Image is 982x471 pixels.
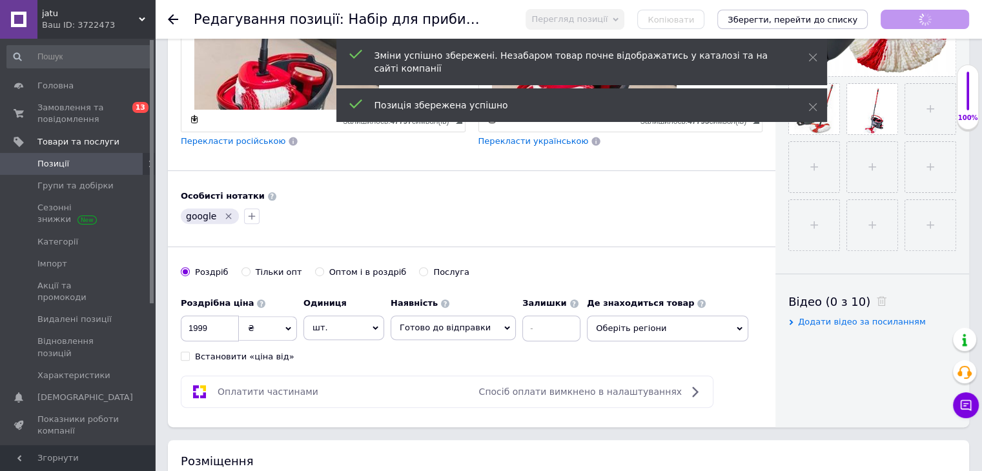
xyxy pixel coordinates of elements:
div: Повернутися назад [168,14,178,25]
div: Позиція збережена успішно [374,99,776,112]
span: Характеристики [37,370,110,381]
b: Де знаходиться товар [587,298,694,308]
div: Тільки опт [256,266,302,278]
span: Готово до відправки [400,323,491,332]
span: шт. [303,316,384,340]
span: google [186,211,216,221]
span: Групи та добірки [37,180,114,192]
span: Акції та промокоди [37,280,119,303]
b: Особисті нотатки [181,191,265,201]
span: Показники роботи компанії [37,414,119,437]
div: Оптом і в роздріб [329,266,407,278]
div: Зміни успішно збережені. Незабаром товар почне відображатись у каталозі та на сайті компанії [374,49,776,75]
img: Обертова швабра Vileda Easy Wring And Clean Turbo (202634) - фото 2 [13,13,198,290]
b: Залишки [522,298,566,308]
span: Товари та послуги [37,136,119,148]
span: Видалені позиції [37,314,112,325]
div: 100% Якість заповнення [957,65,979,130]
span: Додати відео за посиланням [798,317,926,326]
button: Зберегти, перейти до списку [717,10,868,29]
span: Перекласти російською [181,136,285,146]
button: Чат з покупцем [953,392,979,418]
b: Одиниця [303,298,347,308]
span: Відновлення позицій [37,336,119,359]
div: Розміщення [181,453,956,469]
img: Турбо-вращающаяся швабра Vileda Easy Wring And Clean (202634) - фото 2 [13,13,198,290]
span: Оплатити частинами [218,386,318,397]
span: Перекласти українською [478,136,589,146]
b: Наявність [391,298,438,308]
span: Категорії [37,236,78,248]
span: 13 [132,102,148,113]
span: Перегляд позиції [531,14,608,24]
div: 100% [957,114,978,123]
span: Головна [37,80,74,92]
span: jatu [42,8,139,19]
i: Зберегти, перейти до списку [728,15,857,25]
span: ₴ [248,323,254,333]
span: Відео (0 з 10) [788,295,870,308]
input: 0 [181,316,239,341]
span: Позиції [37,158,69,170]
span: Оберіть регіони [587,316,748,341]
svg: Видалити мітку [223,211,234,221]
span: Спосіб оплати вимкнено в налаштуваннях [479,386,682,397]
a: Зробити резервну копію зараз [187,112,201,126]
div: Послуга [433,266,469,278]
span: Замовлення та повідомлення [37,102,119,125]
span: Сезонні знижки [37,202,119,225]
input: Пошук [6,45,152,68]
div: Ваш ID: 3722473 [42,19,155,31]
h1: Редагування позиції: Набір для прибирання швабра+відро Vileda Turbo 2в1 [194,12,733,27]
div: Роздріб [195,266,229,278]
span: [DEMOGRAPHIC_DATA] [37,392,133,403]
div: Встановити «ціна від» [195,351,294,363]
span: Імпорт [37,258,67,270]
input: - [522,316,580,341]
b: Роздрібна ціна [181,298,254,308]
